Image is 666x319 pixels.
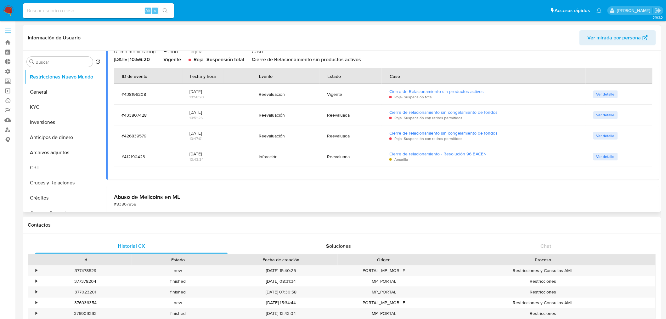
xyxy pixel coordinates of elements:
div: 376936354 [39,298,132,308]
h1: Contactos [28,222,656,228]
button: Inversiones [24,115,103,130]
div: [DATE] 15:34:44 [224,298,338,308]
div: PORTAL_MP_MOBILE [338,298,430,308]
div: finished [132,287,224,297]
span: Soluciones [326,242,351,250]
div: Proceso [435,257,651,263]
button: Cuentas Bancarias [24,206,103,221]
div: Restricciones y Consultas AML [430,298,656,308]
button: search-icon [159,6,172,15]
div: new [132,298,224,308]
button: General [24,84,103,100]
span: Chat [541,242,551,250]
div: Restricciones [430,287,656,297]
button: Créditos [24,190,103,206]
button: Volver al orden por defecto [95,59,100,66]
span: s [154,8,156,14]
div: PORTAL_MP_MOBILE [338,265,430,276]
div: 377023201 [39,287,132,297]
span: Historial CX [118,242,145,250]
p: zoe.breuer@mercadolibre.com [617,8,652,14]
div: Origen [342,257,426,263]
div: Id [43,257,127,263]
div: 376909293 [39,308,132,319]
div: 377478529 [39,265,132,276]
span: Alt [145,8,150,14]
div: [DATE] 07:30:58 [224,287,338,297]
div: MP_PORTAL [338,276,430,287]
div: [DATE] 15:40:25 [224,265,338,276]
button: CBT [24,160,103,175]
button: Archivos adjuntos [24,145,103,160]
div: Restricciones y Consultas AML [430,265,656,276]
div: • [36,300,37,306]
div: • [36,268,37,274]
input: Buscar usuario o caso... [23,7,174,15]
div: • [36,310,37,316]
span: Ver mirada por persona [588,30,641,45]
a: Notificaciones [596,8,602,13]
div: [DATE] 08:31:34 [224,276,338,287]
input: Buscar [36,59,90,65]
div: MP_PORTAL [338,308,430,319]
div: [DATE] 13:43:04 [224,308,338,319]
div: finished [132,276,224,287]
div: MP_PORTAL [338,287,430,297]
button: Restricciones Nuevo Mundo [24,69,103,84]
button: Cruces y Relaciones [24,175,103,190]
div: • [36,278,37,284]
div: Estado [136,257,220,263]
div: 377378204 [39,276,132,287]
a: Salir [655,7,661,14]
button: Buscar [29,59,34,64]
button: Anticipos de dinero [24,130,103,145]
div: finished [132,308,224,319]
h1: Información de Usuario [28,35,81,41]
div: • [36,289,37,295]
div: Restricciones [430,276,656,287]
div: Fecha de creación [229,257,333,263]
span: Accesos rápidos [555,7,590,14]
div: Restricciones [430,308,656,319]
button: KYC [24,100,103,115]
button: Ver mirada por persona [579,30,656,45]
div: new [132,265,224,276]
